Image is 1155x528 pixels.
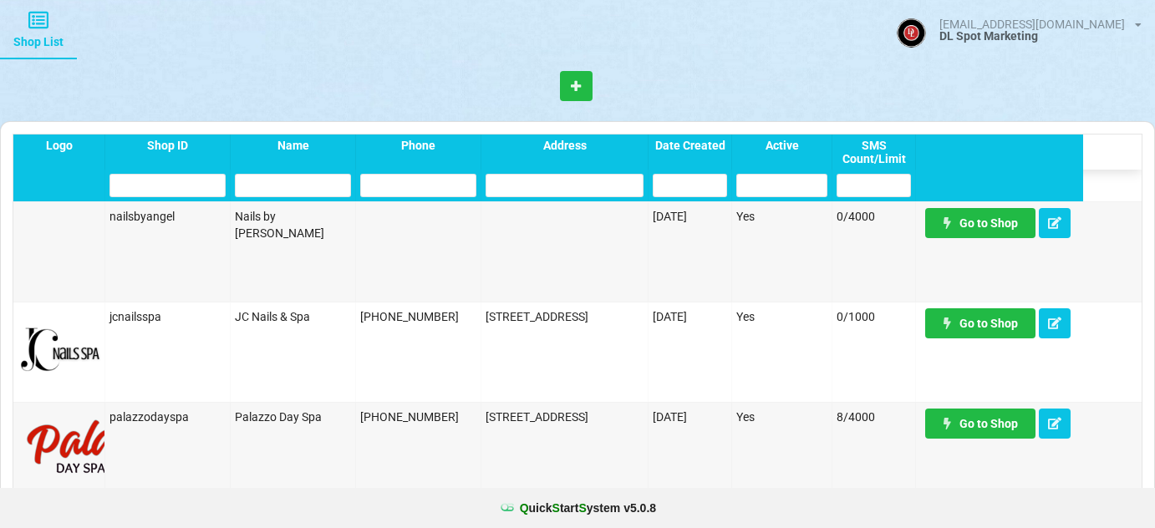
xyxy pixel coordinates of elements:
div: DL Spot Marketing [939,30,1142,42]
div: palazzodayspa [109,409,226,425]
div: Yes [736,308,827,325]
div: 0/1000 [837,308,911,325]
span: S [578,501,586,515]
div: [STREET_ADDRESS] [486,409,644,425]
div: jcnailsspa [109,308,226,325]
div: Yes [736,208,827,225]
a: Go to Shop [925,208,1035,238]
div: nailsbyangel [109,208,226,225]
img: JCNailsSpa-Logo.png [18,308,101,392]
b: uick tart ystem v 5.0.8 [520,500,656,516]
div: Address [486,139,644,152]
div: Yes [736,409,827,425]
div: JC Nails & Spa [235,308,351,325]
img: PalazzoDaySpaNails-Logo.png [18,409,185,492]
div: [DATE] [653,409,727,425]
div: Name [235,139,351,152]
div: 0/4000 [837,208,911,225]
div: Date Created [653,139,727,152]
img: favicon.ico [499,500,516,516]
div: Palazzo Day Spa [235,409,351,425]
img: ACg8ocJBJY4Ud2iSZOJ0dI7f7WKL7m7EXPYQEjkk1zIsAGHMA41r1c4--g=s96-c [897,18,926,48]
div: Active [736,139,827,152]
div: [PHONE_NUMBER] [360,409,476,425]
div: 8/4000 [837,409,911,425]
a: Go to Shop [925,409,1035,439]
span: S [552,501,560,515]
div: Phone [360,139,476,152]
div: [DATE] [653,308,727,325]
div: [EMAIL_ADDRESS][DOMAIN_NAME] [939,18,1125,30]
div: SMS Count/Limit [837,139,911,165]
div: Logo [18,139,100,152]
div: Nails by [PERSON_NAME] [235,208,351,241]
span: Q [520,501,529,515]
div: [PHONE_NUMBER] [360,308,476,325]
div: [STREET_ADDRESS] [486,308,644,325]
a: Go to Shop [925,308,1035,338]
div: [DATE] [653,208,727,225]
div: Shop ID [109,139,226,152]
